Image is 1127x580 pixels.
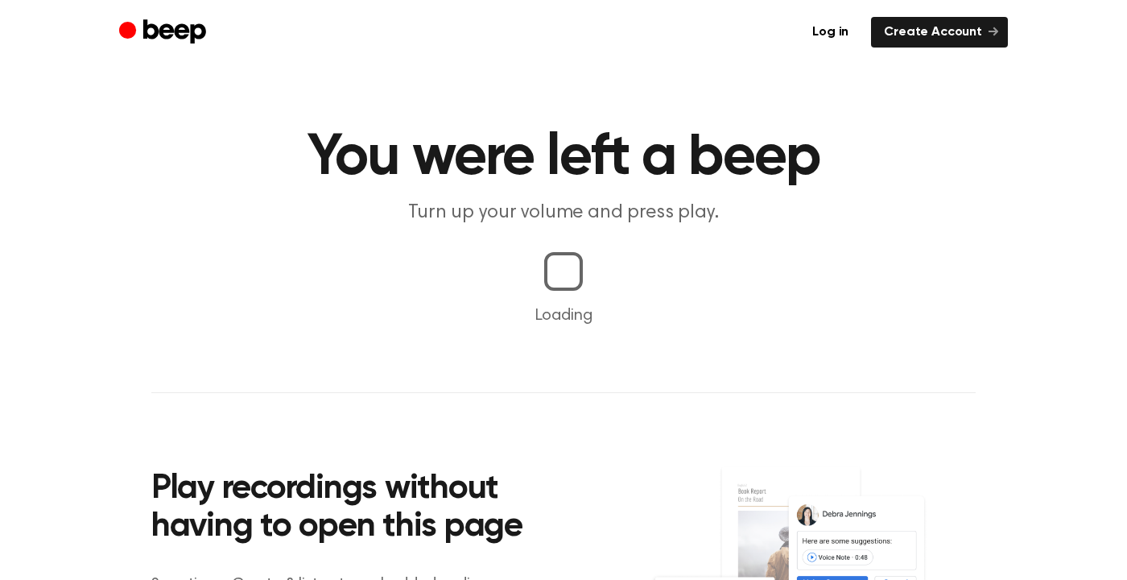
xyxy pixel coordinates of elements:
[871,17,1008,48] a: Create Account
[119,17,210,48] a: Beep
[151,129,976,187] h1: You were left a beep
[19,304,1108,328] p: Loading
[254,200,873,226] p: Turn up your volume and press play.
[151,470,585,547] h2: Play recordings without having to open this page
[799,17,861,48] a: Log in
